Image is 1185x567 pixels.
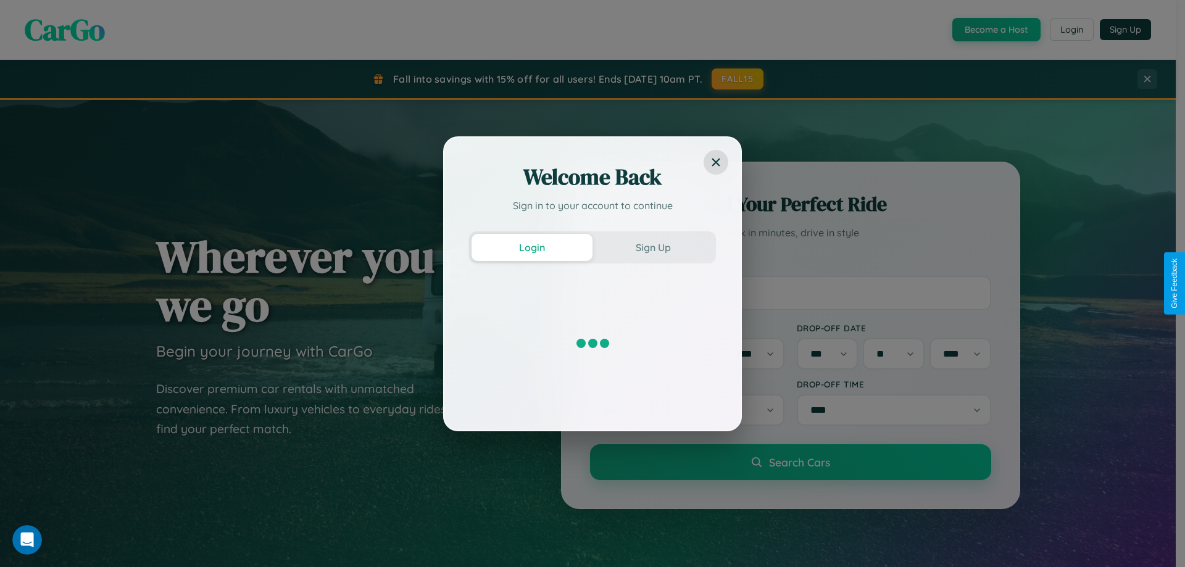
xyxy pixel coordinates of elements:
iframe: Intercom live chat [12,525,42,555]
h2: Welcome Back [469,162,716,192]
button: Sign Up [592,234,713,261]
p: Sign in to your account to continue [469,198,716,213]
div: Give Feedback [1170,259,1179,308]
button: Login [472,234,592,261]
